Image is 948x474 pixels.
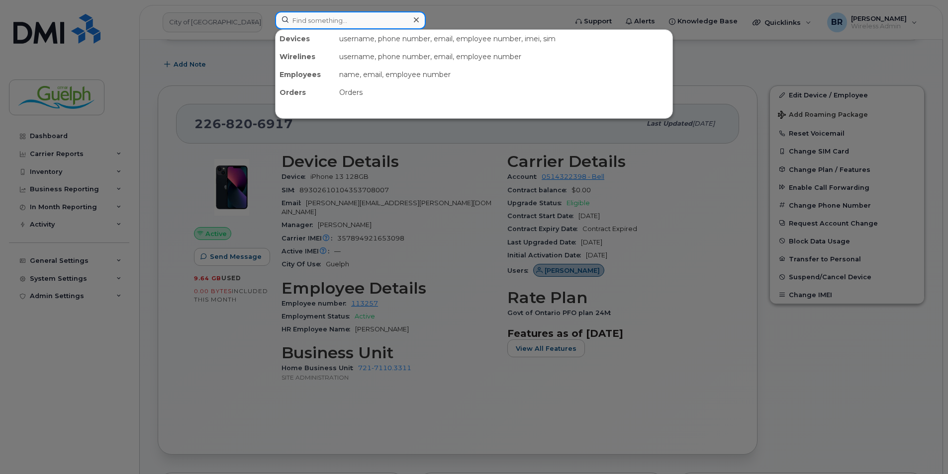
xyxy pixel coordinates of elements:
div: Orders [335,83,672,101]
div: username, phone number, email, employee number, imei, sim [335,30,672,48]
input: Find something... [275,11,426,29]
div: Employees [276,66,335,83]
div: Devices [276,30,335,48]
div: name, email, employee number [335,66,672,83]
div: username, phone number, email, employee number [335,48,672,66]
div: Orders [276,83,335,101]
div: Wirelines [276,48,335,66]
